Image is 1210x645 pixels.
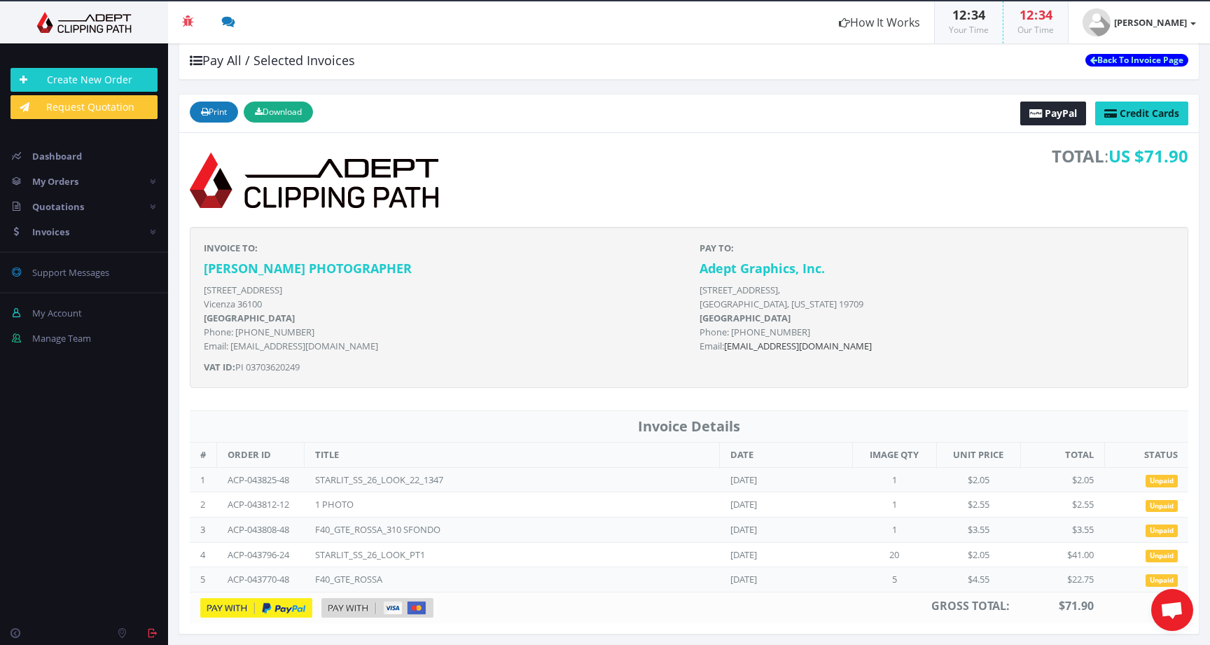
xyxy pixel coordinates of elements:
th: # [190,443,217,468]
th: DATE [720,443,852,468]
td: 5 [852,567,936,592]
span: US $71.90 [1108,144,1188,167]
td: $2.55 [1020,492,1104,518]
strong: PAY TO: [700,242,734,254]
td: 1 [190,467,217,492]
td: $3.55 [936,518,1020,543]
td: 5 [190,567,217,592]
td: [DATE] [720,492,852,518]
td: 1 [852,518,936,543]
span: Quotations [32,200,84,213]
td: $2.05 [1020,467,1104,492]
td: ACP-043770-48 [217,567,305,592]
img: Adept Graphics [11,12,158,33]
span: : [966,6,971,23]
img: user_default.jpg [1083,8,1111,36]
td: $4.55 [936,567,1020,592]
strong: INVOICE TO: [204,242,258,254]
span: My Orders [32,175,78,188]
img: pay-with-cc.png [321,598,433,618]
span: Manage Team [32,332,91,345]
td: ACP-043796-24 [217,542,305,567]
img: pay-with-pp.png [200,598,312,618]
div: STARLIT_SS_26_LOOK_PT1 [315,548,455,562]
a: How It Works [825,1,934,43]
div: 1 PHOTO [315,498,455,511]
a: [EMAIL_ADDRESS][DOMAIN_NAME] [724,340,872,352]
span: Unpaid [1146,574,1178,587]
th: TITLE [305,443,720,468]
th: UNIT PRICE [936,443,1020,468]
a: PayPal [1020,102,1086,125]
span: Support Messages [32,266,109,279]
th: ORDER ID [217,443,305,468]
strong: TOTAL [1052,144,1104,167]
td: $2.05 [936,467,1020,492]
small: Our Time [1017,24,1054,36]
div: F40_GTE_ROSSA [315,573,455,586]
td: $41.00 [1020,542,1104,567]
span: Credit Cards [1120,106,1179,120]
strong: GROSS TOTAL: [931,598,1010,613]
td: 3 [190,518,217,543]
td: [DATE] [720,567,852,592]
a: Request Quotation [11,95,158,119]
a: Credit Cards [1095,102,1188,125]
strong: VAT ID: [204,361,235,373]
th: IMAGE QTY [852,443,936,468]
th: Invoice Details [190,410,1188,443]
td: ACP-043825-48 [217,467,305,492]
td: [DATE] [720,518,852,543]
span: 71.90 [1065,598,1094,613]
td: [DATE] [720,542,852,567]
td: 1 [852,467,936,492]
span: : [1052,144,1188,169]
td: $3.55 [1020,518,1104,543]
td: [DATE] [720,467,852,492]
div: STARLIT_SS_26_LOOK_22_1347 [315,473,455,487]
span: Unpaid [1146,550,1178,562]
th: TOTAL [1020,443,1104,468]
b: [GEOGRAPHIC_DATA] [204,312,295,324]
div: Aprire la chat [1151,589,1193,631]
td: 20 [852,542,936,567]
strong: [PERSON_NAME] [1114,16,1187,29]
strong: Adept Graphics, Inc. [700,260,825,277]
div: F40_GTE_ROSSA_310 SFONDO [315,523,455,536]
strong: [PERSON_NAME] PHOTOGRAPHER [204,260,412,277]
small: Your Time [949,24,989,36]
button: Print [190,102,238,123]
img: logo-print.png [190,144,438,216]
p: [STREET_ADDRESS], [GEOGRAPHIC_DATA], [US_STATE] 19709 Phone: [PHONE_NUMBER] Email: [700,283,1174,353]
td: 4 [190,542,217,567]
td: ACP-043808-48 [217,518,305,543]
strong: $ [1059,598,1094,613]
span: Unpaid [1146,525,1178,537]
a: Create New Order [11,68,158,92]
span: 34 [971,6,985,23]
span: Dashboard [32,150,82,162]
span: 12 [952,6,966,23]
span: Invoices [32,226,69,238]
a: [PERSON_NAME] [1069,1,1210,43]
span: : [1034,6,1038,23]
b: [GEOGRAPHIC_DATA] [700,312,791,324]
td: ACP-043812-12 [217,492,305,518]
span: Unpaid [1146,500,1178,513]
span: 34 [1038,6,1052,23]
span: 12 [1020,6,1034,23]
th: STATUS [1104,443,1188,468]
span: Pay All / Selected Invoices [190,52,355,69]
td: 1 [852,492,936,518]
p: [STREET_ADDRESS] Vicenza 36100 Phone: [PHONE_NUMBER] Email: [EMAIL_ADDRESS][DOMAIN_NAME] [204,283,679,353]
span: Unpaid [1146,475,1178,487]
div: PI 03703620249 [193,241,689,374]
td: $22.75 [1020,567,1104,592]
td: $2.55 [936,492,1020,518]
td: $2.05 [936,542,1020,567]
span: PayPal [1045,106,1077,120]
span: My Account [32,307,82,319]
a: Back To Invoice Page [1085,54,1188,67]
button: Download [244,102,313,123]
td: 2 [190,492,217,518]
